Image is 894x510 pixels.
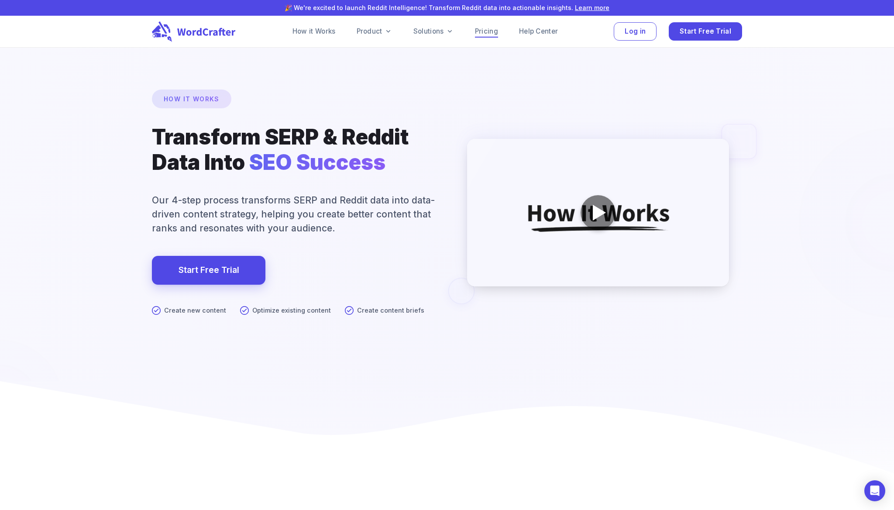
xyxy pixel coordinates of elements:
a: Start Free Trial [179,263,239,278]
span: Log in [625,26,646,38]
p: 🎉 We're excited to launch Reddit Intelligence! Transform Reddit data into actionable insights. [65,3,829,12]
a: Solutions [413,26,454,37]
span: Start Free Trial [680,26,731,38]
a: Start Free Trial [152,256,265,285]
button: Log in [614,22,657,41]
a: How it Works [292,26,336,37]
a: Learn more [575,4,609,11]
img: WordCrafter How It Works [467,139,729,286]
a: Help Center [519,26,558,37]
button: Start Free Trial [669,22,742,41]
a: Pricing [475,26,498,37]
div: Open Intercom Messenger [864,480,885,501]
a: Product [357,26,392,37]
